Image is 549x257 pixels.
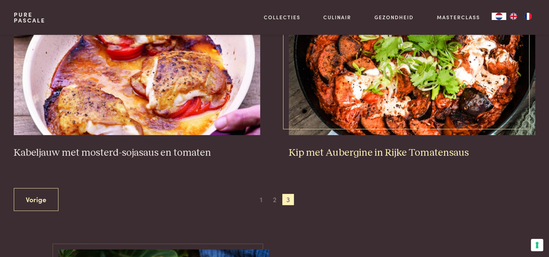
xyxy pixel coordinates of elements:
ul: Language list [506,13,535,20]
a: Culinair [323,13,351,21]
button: Uw voorkeuren voor toestemming voor trackingtechnologieën [531,239,543,251]
span: 3 [282,194,294,205]
a: NL [492,13,506,20]
div: Language [492,13,506,20]
a: Collecties [264,13,300,21]
a: PurePascale [14,12,45,23]
a: FR [521,13,535,20]
span: 2 [269,194,280,205]
a: Masterclass [437,13,480,21]
h3: Kip met Aubergine in Rijke Tomatensaus [289,147,535,159]
h3: Kabeljauw met mosterd-sojasaus en tomaten [14,147,260,159]
a: EN [506,13,521,20]
aside: Language selected: Nederlands [492,13,535,20]
a: Gezondheid [374,13,414,21]
a: Vorige [14,188,58,211]
span: 1 [255,194,267,205]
